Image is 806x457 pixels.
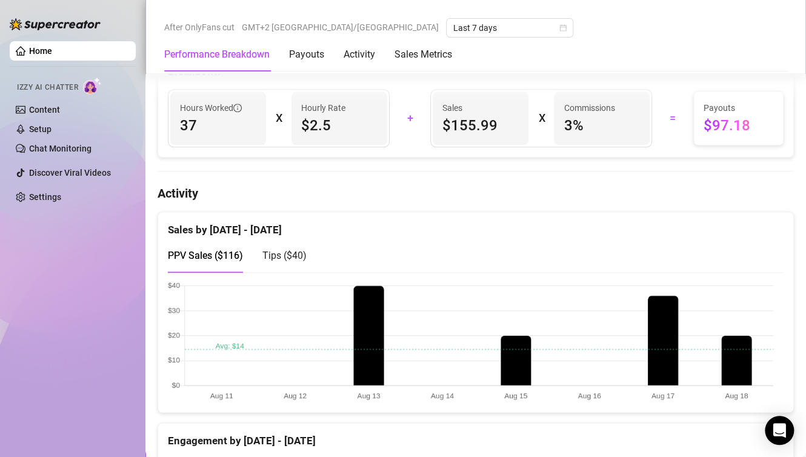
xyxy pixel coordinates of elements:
[242,18,439,36] span: GMT+2 [GEOGRAPHIC_DATA]/[GEOGRAPHIC_DATA]
[168,212,784,238] div: Sales by [DATE] - [DATE]
[289,47,324,62] div: Payouts
[442,101,519,115] span: Sales
[559,24,567,32] span: calendar
[29,168,111,178] a: Discover Viral Videos
[442,116,519,135] span: $155.99
[29,144,92,153] a: Chat Monitoring
[158,185,794,202] h4: Activity
[83,77,102,95] img: AI Chatter
[301,116,378,135] span: $2.5
[180,116,256,135] span: 37
[344,47,375,62] div: Activity
[168,423,784,449] div: Engagement by [DATE] - [DATE]
[301,101,345,115] article: Hourly Rate
[453,19,566,37] span: Last 7 days
[765,416,794,445] div: Open Intercom Messenger
[704,101,773,115] span: Payouts
[276,108,282,128] div: X
[29,105,60,115] a: Content
[659,108,685,128] div: =
[29,46,52,56] a: Home
[704,116,773,135] span: $97.18
[164,47,270,62] div: Performance Breakdown
[168,250,243,261] span: PPV Sales ( $116 )
[564,101,614,115] article: Commissions
[564,116,640,135] span: 3 %
[538,108,544,128] div: X
[17,82,78,93] span: Izzy AI Chatter
[164,18,235,36] span: After OnlyFans cut
[397,108,423,128] div: +
[180,101,242,115] span: Hours Worked
[29,124,52,134] a: Setup
[262,250,307,261] span: Tips ( $40 )
[10,18,101,30] img: logo-BBDzfeDw.svg
[233,104,242,112] span: info-circle
[395,47,452,62] div: Sales Metrics
[29,192,61,202] a: Settings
